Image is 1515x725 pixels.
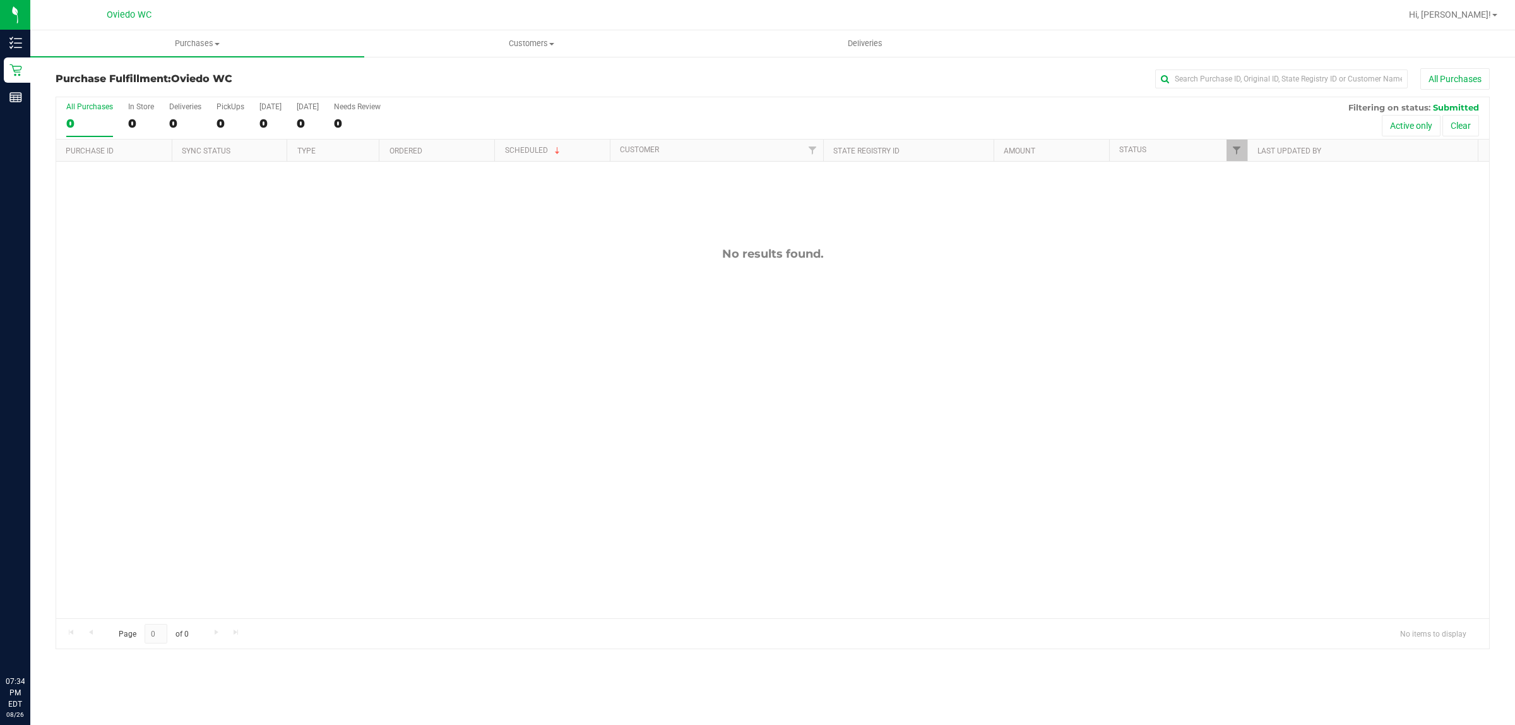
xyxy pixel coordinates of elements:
[1390,624,1476,643] span: No items to display
[833,147,900,155] a: State Registry ID
[1348,102,1430,112] span: Filtering on status:
[505,146,562,155] a: Scheduled
[6,710,25,719] p: 08/26
[297,116,319,131] div: 0
[9,91,22,104] inline-svg: Reports
[620,145,659,154] a: Customer
[1382,115,1441,136] button: Active only
[1119,145,1146,154] a: Status
[56,73,533,85] h3: Purchase Fulfillment:
[389,147,422,155] a: Ordered
[30,38,364,49] span: Purchases
[66,116,113,131] div: 0
[1442,115,1479,136] button: Clear
[30,30,364,57] a: Purchases
[169,102,201,111] div: Deliveries
[128,102,154,111] div: In Store
[1155,69,1408,88] input: Search Purchase ID, Original ID, State Registry ID or Customer Name...
[259,116,282,131] div: 0
[297,102,319,111] div: [DATE]
[1420,68,1490,90] button: All Purchases
[128,116,154,131] div: 0
[6,676,25,710] p: 07:34 PM EDT
[364,30,698,57] a: Customers
[365,38,698,49] span: Customers
[334,102,381,111] div: Needs Review
[1433,102,1479,112] span: Submitted
[182,147,230,155] a: Sync Status
[1004,147,1035,155] a: Amount
[107,9,151,20] span: Oviedo WC
[13,624,50,662] iframe: Resource center
[9,64,22,76] inline-svg: Retail
[297,147,316,155] a: Type
[259,102,282,111] div: [DATE]
[334,116,381,131] div: 0
[217,102,244,111] div: PickUps
[217,116,244,131] div: 0
[1257,147,1321,155] a: Last Updated By
[56,247,1489,261] div: No results found.
[831,38,900,49] span: Deliveries
[169,116,201,131] div: 0
[66,102,113,111] div: All Purchases
[1409,9,1491,20] span: Hi, [PERSON_NAME]!
[9,37,22,49] inline-svg: Inventory
[1227,140,1247,161] a: Filter
[108,624,199,644] span: Page of 0
[66,147,114,155] a: Purchase ID
[802,140,823,161] a: Filter
[698,30,1032,57] a: Deliveries
[171,73,232,85] span: Oviedo WC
